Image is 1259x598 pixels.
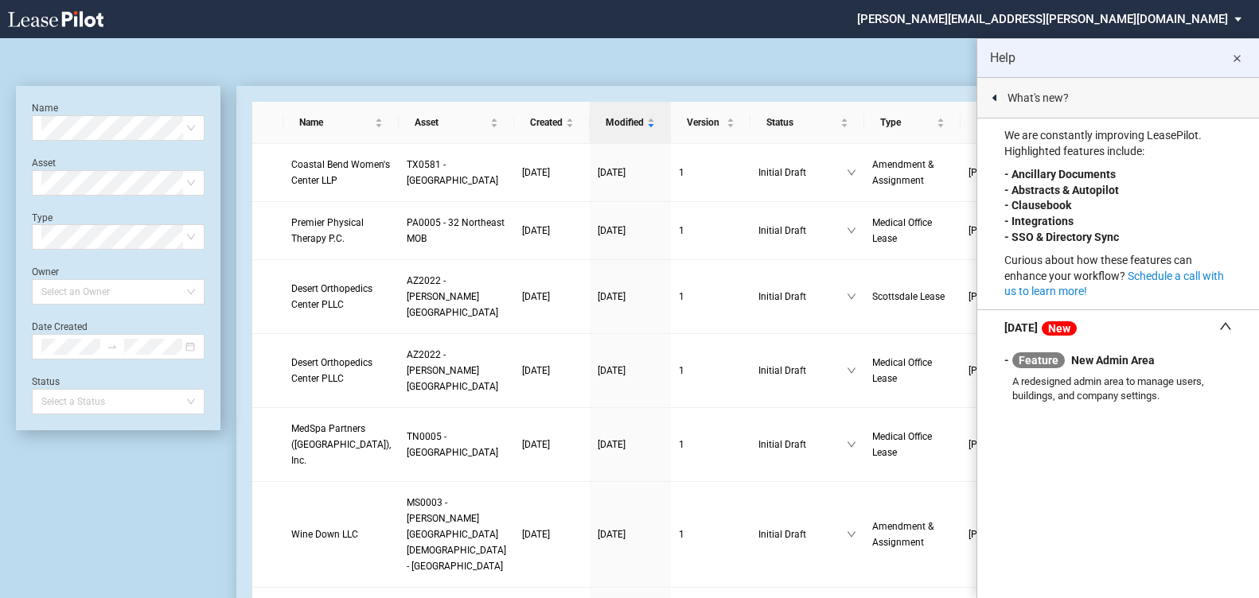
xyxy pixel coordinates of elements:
a: 1 [679,223,742,239]
a: Coastal Bend Women's Center LLP [291,157,391,188]
span: [DATE] [598,529,626,540]
a: [DATE] [522,437,582,452]
a: [DATE] [598,363,663,379]
span: Medical Office Lease [872,431,932,458]
span: 1 [679,167,684,178]
span: Name [299,115,372,130]
label: Asset [32,157,56,169]
a: [DATE] [522,223,582,239]
span: Scottsdale Lease [872,291,945,302]
a: Desert Orthopedics Center PLLC [291,355,391,386]
a: Scottsdale Lease [872,289,953,305]
a: MS0003 - [PERSON_NAME][GEOGRAPHIC_DATA][DEMOGRAPHIC_DATA] - [GEOGRAPHIC_DATA] [407,495,506,574]
span: Desert Orthopedics Center PLLC [291,357,372,384]
a: MedSpa Partners ([GEOGRAPHIC_DATA]), Inc. [291,421,391,468]
span: Amendment & Assignment [872,159,934,186]
span: Type [880,115,934,130]
th: Created [514,102,590,144]
a: 1 [679,165,742,181]
span: [DATE] [598,439,626,450]
span: down [847,292,856,301]
span: MedSpa Partners (US), Inc. [291,423,391,466]
span: [PERSON_NAME] [969,437,1050,452]
th: Asset [399,102,514,144]
span: Wine Down LLC [291,529,358,540]
a: 1 [679,289,742,305]
a: Desert Orthopedics Center PLLC [291,281,391,313]
a: Wine Down LLC [291,526,391,542]
span: Medical Office Lease [872,217,932,244]
span: swap-right [107,341,118,352]
span: [PERSON_NAME] [969,289,1050,305]
a: [DATE] [598,165,663,181]
a: AZ2022 - [PERSON_NAME][GEOGRAPHIC_DATA] [407,347,506,394]
a: [DATE] [598,223,663,239]
span: Version [687,115,723,130]
a: [DATE] [522,289,582,305]
span: AZ2022 - Osborn Town Center [407,275,498,318]
span: TN0005 - 8 City Blvd [407,431,498,458]
span: Initial Draft [758,437,848,452]
a: [DATE] [598,526,663,542]
a: AZ2022 - [PERSON_NAME][GEOGRAPHIC_DATA] [407,273,506,320]
span: [DATE] [522,167,550,178]
span: Premier Physical Therapy P.C. [291,217,364,244]
span: [DATE] [522,225,550,236]
span: 1 [679,225,684,236]
a: 1 [679,526,742,542]
span: Created [530,115,563,130]
span: [PERSON_NAME] [969,223,1050,239]
a: TX0581 - [GEOGRAPHIC_DATA] [407,157,506,188]
span: Coastal Bend Women's Center LLP [291,159,390,186]
span: Desert Orthopedics Center PLLC [291,283,372,310]
span: to [107,341,118,352]
span: [DATE] [598,365,626,376]
span: [DATE] [522,529,550,540]
a: Medical Office Lease [872,355,953,386]
span: Initial Draft [758,223,848,239]
a: [DATE] [598,437,663,452]
a: 1 [679,363,742,379]
span: Initial Draft [758,363,848,379]
span: [DATE] [598,291,626,302]
a: [DATE] [522,526,582,542]
span: Initial Draft [758,165,848,181]
span: [DATE] [522,291,550,302]
a: PA0005 - 32 Northeast MOB [407,215,506,247]
a: Medical Office Lease [872,429,953,460]
span: Status [766,115,838,130]
span: [DATE] [598,167,626,178]
span: [PERSON_NAME] [969,165,1050,181]
th: Status [750,102,865,144]
a: TN0005 - [GEOGRAPHIC_DATA] [407,429,506,460]
a: Amendment & Assignment [872,518,953,550]
a: 1 [679,437,742,452]
span: Modified [606,115,644,130]
span: PA0005 - 32 Northeast MOB [407,217,505,244]
span: Initial Draft [758,526,848,542]
th: Modified [590,102,671,144]
span: [PERSON_NAME] [969,526,1050,542]
span: 1 [679,529,684,540]
span: TX0581 - Bay Area Professional Plaza [407,159,498,186]
span: Initial Draft [758,289,848,305]
span: [DATE] [522,365,550,376]
span: 1 [679,291,684,302]
a: [DATE] [522,165,582,181]
label: Status [32,376,60,387]
span: Medical Office Lease [872,357,932,384]
label: Type [32,212,53,223]
th: Name [283,102,399,144]
span: down [847,366,856,375]
span: down [847,440,856,449]
th: Version [671,102,750,144]
span: down [847,226,856,235]
a: [DATE] [522,363,582,379]
th: Owner [961,102,1067,144]
span: Asset [415,115,487,130]
span: [DATE] [598,225,626,236]
a: [DATE] [598,289,663,305]
a: Medical Office Lease [872,215,953,247]
span: 1 [679,365,684,376]
th: Type [864,102,961,144]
